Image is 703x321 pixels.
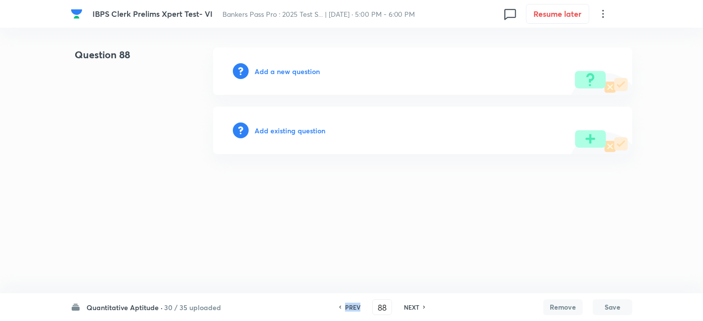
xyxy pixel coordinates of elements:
h6: Add existing question [255,125,325,136]
span: IBPS Clerk Prelims Xpert Test- VI [92,8,213,19]
h6: 30 / 35 uploaded [164,302,221,313]
span: Bankers Pass Pro : 2025 Test S... | [DATE] · 5:00 PM - 6:00 PM [222,9,415,19]
h4: Question 88 [71,47,181,70]
h6: PREV [345,303,360,312]
h6: Add a new question [255,66,320,77]
img: Company Logo [71,8,83,20]
h6: NEXT [404,303,419,312]
a: Company Logo [71,8,85,20]
button: Remove [543,299,583,315]
button: Save [593,299,632,315]
button: Resume later [526,4,589,24]
h6: Quantitative Aptitude · [87,302,163,313]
